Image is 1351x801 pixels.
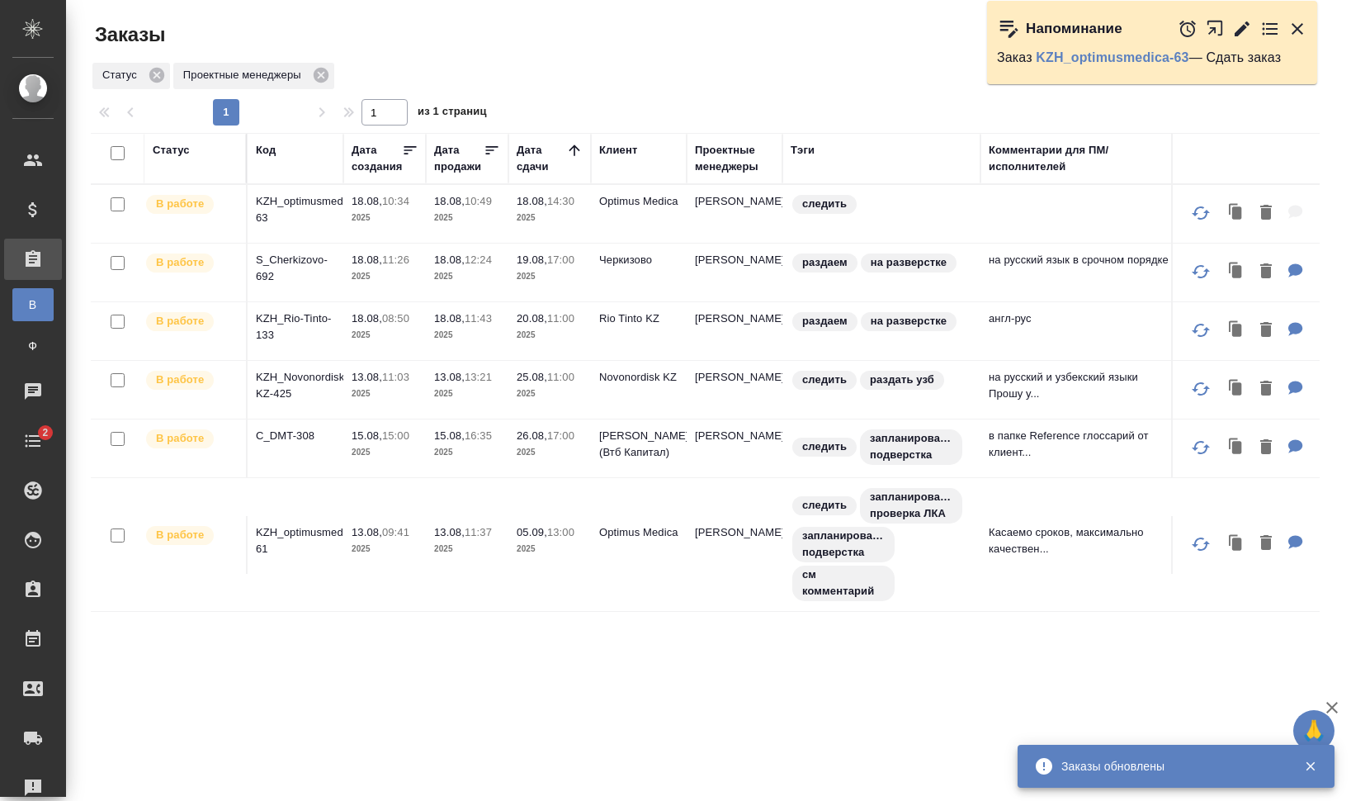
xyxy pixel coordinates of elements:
[1036,50,1188,64] a: KZH_optimusmedica-63
[547,195,574,207] p: 14:30
[687,516,782,574] td: [PERSON_NAME]
[547,254,574,266] p: 17:00
[802,196,847,212] p: следить
[870,489,952,522] p: запланирована проверка ЛКА
[434,142,484,175] div: Дата продажи
[687,419,782,477] td: [PERSON_NAME]
[989,369,1170,402] p: на русский и узбекский языки Прошу у...
[517,142,566,175] div: Дата сдачи
[465,195,492,207] p: 10:49
[791,193,972,216] div: следить
[791,369,972,391] div: следить, раздать узб
[465,371,492,383] p: 13:21
[256,369,335,402] p: KZH_Novonordisk-KZ-425
[1260,19,1280,39] button: Перейти в todo
[12,288,54,321] a: В
[144,369,238,391] div: Выставляет ПМ после принятия заказа от КМа
[547,371,574,383] p: 11:00
[21,296,45,313] span: В
[1252,527,1280,561] button: Удалить
[871,254,947,271] p: на разверстке
[1181,428,1221,467] button: Обновить
[156,313,204,329] p: В работе
[599,310,678,327] p: Rio Tinto KZ
[599,428,678,461] p: [PERSON_NAME] (Втб Капитал)
[1181,369,1221,409] button: Обновить
[352,386,418,402] p: 2025
[144,252,238,274] div: Выставляет ПМ после принятия заказа от КМа
[256,193,335,226] p: KZH_optimusmedica-63
[12,329,54,363] a: Ф
[517,444,583,461] p: 2025
[1287,19,1307,39] button: Закрыть
[599,524,678,541] p: Optimus Medica
[382,312,409,325] p: 08:50
[517,371,547,383] p: 25.08,
[599,252,678,268] p: Черкизово
[352,327,418,344] p: 2025
[1221,314,1252,348] button: Клонировать
[256,428,335,444] p: C_DMT-308
[1252,314,1280,348] button: Удалить
[989,142,1170,175] div: Комментарии для ПМ/исполнителей
[156,196,204,212] p: В работе
[1206,11,1225,46] button: Открыть в новой вкладке
[1280,527,1311,561] button: Для ПМ: Касаемо сроков, максимально качественно и быстро при возможности. 18.08 - надо внести эти...
[1026,21,1122,37] p: Напоминание
[352,210,418,226] p: 2025
[791,142,815,159] div: Тэги
[1252,372,1280,406] button: Удалить
[517,541,583,557] p: 2025
[1252,197,1280,230] button: Удалить
[434,327,500,344] p: 2025
[1181,524,1221,564] button: Обновить
[382,254,409,266] p: 11:26
[1280,314,1311,348] button: Для ПМ: англ-рус
[517,386,583,402] p: 2025
[434,210,500,226] p: 2025
[802,254,848,271] p: раздаем
[517,254,547,266] p: 19.08,
[517,327,583,344] p: 2025
[989,428,1170,461] p: в папке Reference глоссарий от клиент...
[153,142,190,159] div: Статус
[1293,759,1327,774] button: Закрыть
[156,254,204,271] p: В работе
[1061,758,1279,775] div: Заказы обновлены
[156,372,204,388] p: В работе
[352,268,418,285] p: 2025
[352,526,382,538] p: 13.08,
[465,526,492,538] p: 11:37
[1181,193,1221,233] button: Обновить
[870,372,934,388] p: раздать узб
[1221,255,1252,289] button: Клонировать
[156,527,204,543] p: В работе
[517,312,547,325] p: 20.08,
[1221,527,1252,561] button: Клонировать
[802,372,847,388] p: следить
[997,50,1307,66] p: Заказ — Сдать заказ
[91,21,165,48] span: Заказы
[465,254,492,266] p: 12:24
[802,566,885,600] p: см комментарий
[1280,431,1311,465] button: Для ПМ: в папке Reference глоссарий от клиента, использовать
[802,497,847,514] p: следить
[434,429,465,442] p: 15.08,
[382,429,409,442] p: 15:00
[173,63,334,89] div: Проектные менеджеры
[352,371,382,383] p: 13.08,
[352,142,402,175] div: Дата создания
[434,386,500,402] p: 2025
[382,526,409,538] p: 09:41
[1232,19,1252,39] button: Редактировать
[434,195,465,207] p: 18.08,
[144,193,238,216] div: Выставляет ПМ после принятия заказа от КМа
[1178,19,1197,39] button: Отложить
[1300,713,1328,748] span: 🙏
[434,444,500,461] p: 2025
[802,528,885,561] p: запланирована подверстка
[802,313,848,329] p: раздаем
[791,486,972,603] div: следить, запланирована проверка ЛКА, запланирована подверстка, см комментарий
[791,252,972,274] div: раздаем, на разверстке
[21,338,45,354] span: Ф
